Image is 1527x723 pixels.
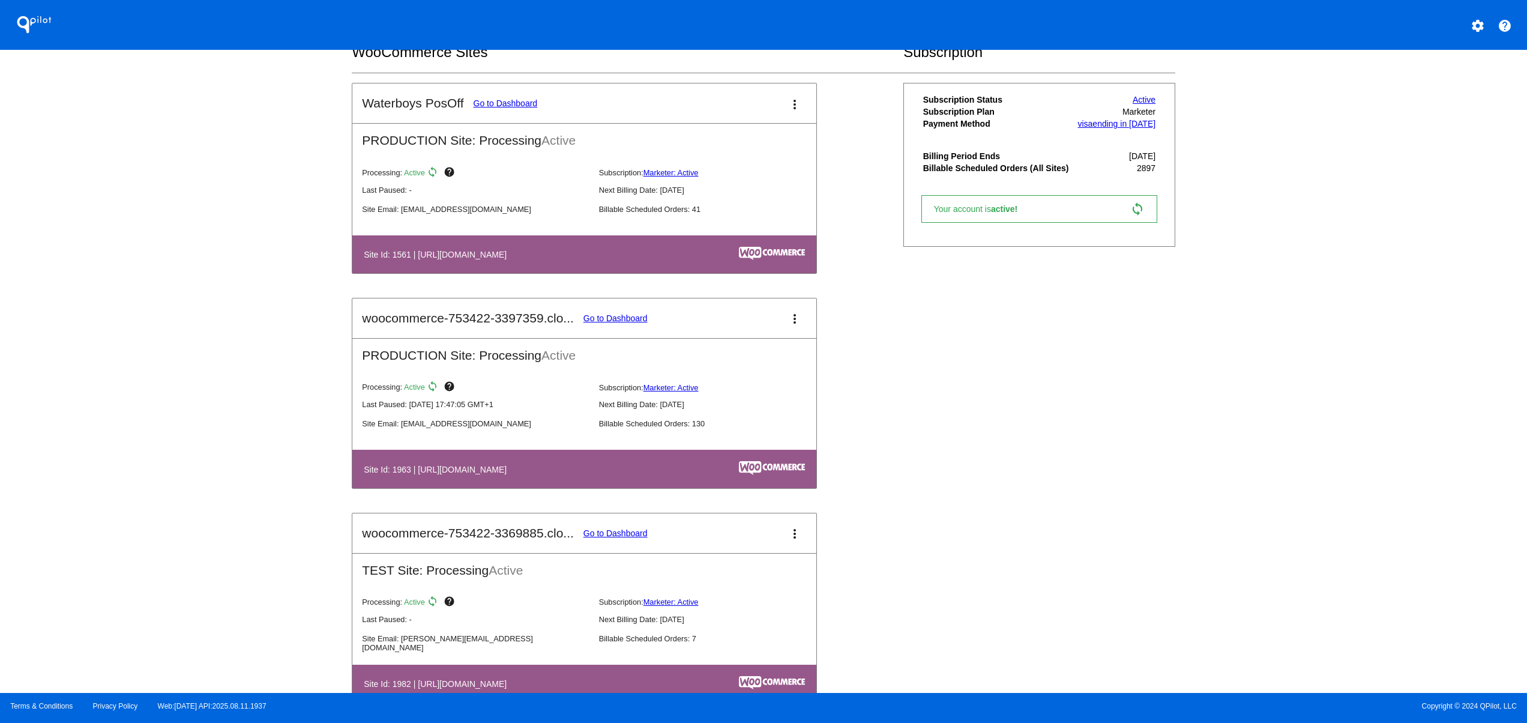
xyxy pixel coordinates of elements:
p: Next Billing Date: [DATE] [599,186,826,195]
p: Processing: [362,596,589,610]
p: Subscription: [599,383,826,392]
p: Last Paused: - [362,186,589,195]
p: Next Billing Date: [DATE] [599,400,826,409]
span: active! [991,204,1023,214]
h4: Site Id: 1963 | [URL][DOMAIN_NAME] [364,465,513,474]
span: [DATE] [1129,151,1155,161]
a: Privacy Policy [93,702,138,710]
img: c53aa0e5-ae75-48aa-9bee-956650975ee5 [739,676,805,689]
span: Your account is [934,204,1030,214]
mat-icon: more_vert [788,97,802,112]
a: Go to Dashboard [583,528,648,538]
span: Active [541,133,576,147]
a: Go to Dashboard [474,98,538,108]
a: Web:[DATE] API:2025.08.11.1937 [158,702,267,710]
span: Active [404,383,425,392]
p: Site Email: [EMAIL_ADDRESS][DOMAIN_NAME] [362,419,589,428]
p: Last Paused: - [362,615,589,624]
p: Subscription: [599,168,826,177]
h2: woocommerce-753422-3369885.clo... [362,526,574,540]
span: Copyright © 2024 QPilot, LLC [774,702,1517,710]
img: c53aa0e5-ae75-48aa-9bee-956650975ee5 [739,247,805,260]
p: Next Billing Date: [DATE] [599,615,826,624]
th: Subscription Plan [923,106,1074,117]
h2: Waterboys PosOff [362,96,463,110]
a: Your account isactive! sync [921,195,1157,223]
h4: Site Id: 1982 | [URL][DOMAIN_NAME] [364,679,513,689]
p: Last Paused: [DATE] 17:47:05 GMT+1 [362,400,589,409]
mat-icon: help [1498,19,1512,33]
p: Processing: [362,166,589,181]
span: visa [1077,119,1092,129]
h2: WooCommerce Sites [352,44,903,61]
a: Active [1133,95,1155,104]
a: Terms & Conditions [10,702,73,710]
a: Go to Dashboard [583,313,648,323]
mat-icon: settings [1471,19,1485,33]
h2: TEST Site: Processing [352,554,816,578]
p: Site Email: [EMAIL_ADDRESS][DOMAIN_NAME] [362,205,589,214]
p: Site Email: [PERSON_NAME][EMAIL_ADDRESS][DOMAIN_NAME] [362,634,589,652]
span: Marketer [1122,107,1155,116]
a: Marketer: Active [643,597,699,607]
mat-icon: more_vert [788,312,802,326]
mat-icon: sync [1130,202,1145,216]
mat-icon: more_vert [788,527,802,541]
h2: PRODUCTION Site: Processing [352,124,816,148]
p: Billable Scheduled Orders: 130 [599,419,826,428]
th: Payment Method [923,118,1074,129]
h1: QPilot [10,13,58,37]
mat-icon: help [444,381,458,395]
span: 2897 [1137,163,1155,173]
img: c53aa0e5-ae75-48aa-9bee-956650975ee5 [739,461,805,474]
mat-icon: sync [427,166,441,181]
p: Processing: [362,381,589,395]
span: Active [404,597,425,607]
a: Marketer: Active [643,168,699,177]
h2: PRODUCTION Site: Processing [352,339,816,363]
a: visaending in [DATE] [1077,119,1155,129]
mat-icon: sync [427,596,441,610]
th: Billable Scheduled Orders (All Sites) [923,163,1074,174]
span: Active [404,168,425,177]
h2: woocommerce-753422-3397359.clo... [362,311,574,325]
h4: Site Id: 1561 | [URL][DOMAIN_NAME] [364,250,513,259]
mat-icon: sync [427,381,441,395]
h2: Subscription [903,44,1175,61]
span: Active [541,348,576,362]
span: Active [489,563,523,577]
mat-icon: help [444,166,458,181]
p: Billable Scheduled Orders: 41 [599,205,826,214]
p: Billable Scheduled Orders: 7 [599,634,826,643]
a: Marketer: Active [643,383,699,392]
th: Subscription Status [923,94,1074,105]
mat-icon: help [444,596,458,610]
th: Billing Period Ends [923,151,1074,162]
p: Subscription: [599,597,826,607]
